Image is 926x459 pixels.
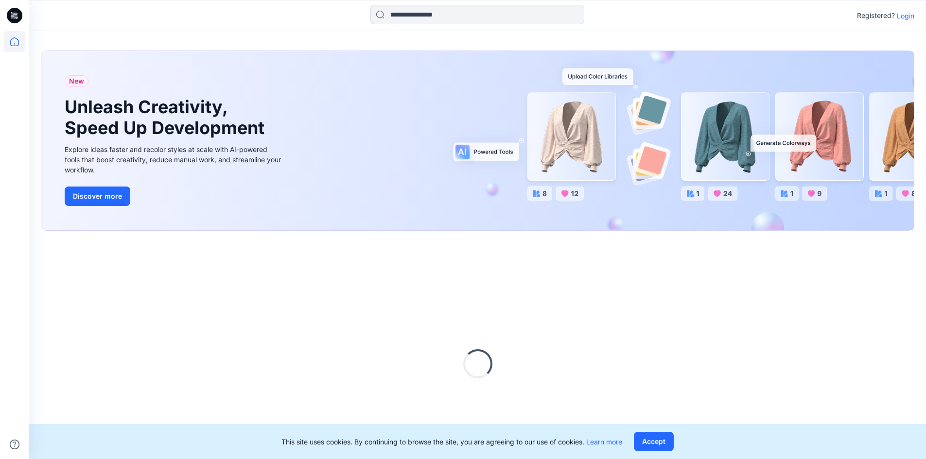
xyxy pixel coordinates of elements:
button: Discover more [65,187,130,206]
button: Accept [634,432,674,451]
a: Discover more [65,187,283,206]
a: Learn more [586,438,622,446]
p: Login [897,11,914,21]
div: Explore ideas faster and recolor styles at scale with AI-powered tools that boost creativity, red... [65,144,283,175]
p: This site uses cookies. By continuing to browse the site, you are agreeing to our use of cookies. [281,437,622,447]
p: Registered? [857,10,895,21]
h1: Unleash Creativity, Speed Up Development [65,97,269,138]
span: New [69,75,84,87]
